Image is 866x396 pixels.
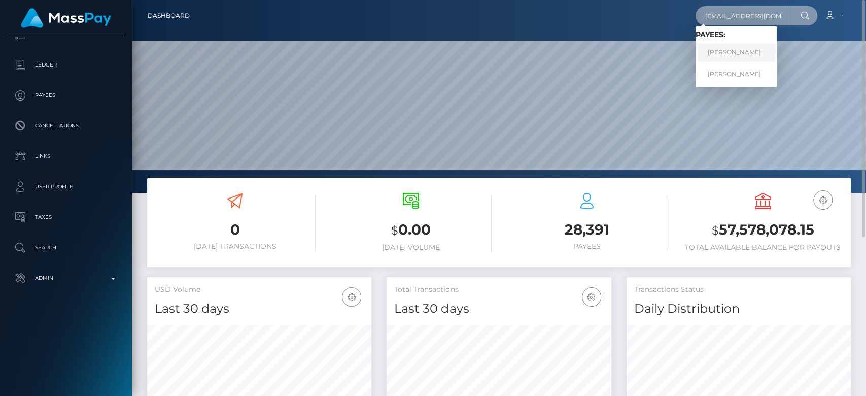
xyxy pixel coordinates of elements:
img: MassPay Logo [21,8,111,28]
h4: Last 30 days [155,300,364,318]
h6: Payees: [696,30,777,39]
a: Ledger [8,52,124,78]
h3: 0 [155,220,316,240]
p: Links [12,149,120,164]
h3: 57,578,078.15 [682,220,843,241]
h5: USD Volume [155,285,364,295]
a: Admin [8,266,124,291]
p: Search [12,240,120,255]
p: Cancellations [12,118,120,134]
a: Taxes [8,205,124,230]
h4: Last 30 days [394,300,603,318]
h3: 28,391 [507,220,668,240]
h6: Payees [507,242,668,251]
a: Dashboard [148,5,190,26]
h6: [DATE] Transactions [155,242,316,251]
a: [PERSON_NAME] [696,64,777,83]
p: Taxes [12,210,120,225]
h3: 0.00 [331,220,492,241]
p: Ledger [12,57,120,73]
a: Search [8,235,124,260]
a: Links [8,144,124,169]
a: Payees [8,83,124,108]
h5: Transactions Status [634,285,843,295]
a: Cancellations [8,113,124,139]
h5: Total Transactions [394,285,603,295]
a: [PERSON_NAME] [696,43,777,62]
p: User Profile [12,179,120,194]
h4: Daily Distribution [634,300,843,318]
small: $ [391,223,398,238]
h6: Total Available Balance for Payouts [682,243,843,252]
p: Payees [12,88,120,103]
input: Search... [696,6,791,25]
h6: [DATE] Volume [331,243,492,252]
small: $ [712,223,719,238]
a: User Profile [8,174,124,200]
p: Admin [12,271,120,286]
